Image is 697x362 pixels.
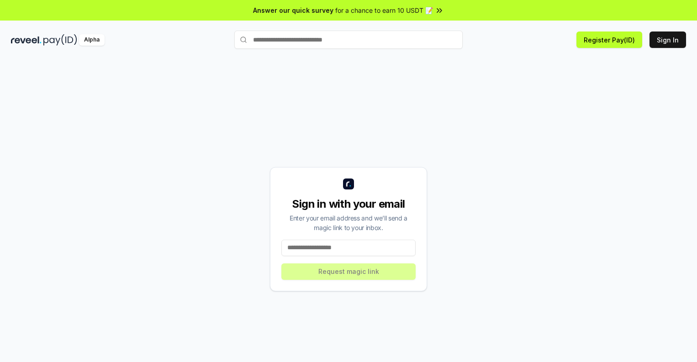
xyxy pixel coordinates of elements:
button: Sign In [649,31,686,48]
img: pay_id [43,34,77,46]
div: Sign in with your email [281,197,416,211]
div: Enter your email address and we’ll send a magic link to your inbox. [281,213,416,232]
span: for a chance to earn 10 USDT 📝 [335,5,433,15]
button: Register Pay(ID) [576,31,642,48]
img: logo_small [343,178,354,189]
span: Answer our quick survey [253,5,333,15]
div: Alpha [79,34,105,46]
img: reveel_dark [11,34,42,46]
